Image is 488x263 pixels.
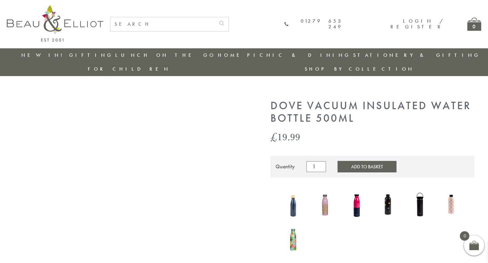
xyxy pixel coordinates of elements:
[110,17,215,31] input: SEARCH
[276,164,295,170] div: Quantity
[312,188,338,221] a: Boho Insulated Water Bottle
[408,188,433,220] img: Manhattan Stainless Steel Insulated Water Bottle 650ml
[281,221,306,255] a: Waikiki Vacuum Insulated Water Bottle 500ml
[338,161,396,172] button: Add to Basket
[281,221,306,254] img: Waikiki Vacuum Insulated Water Bottle 500ml
[439,189,464,218] img: Monogram Candy Floss Drinks Bottle
[376,188,401,221] a: Emily Heart insulated Water Bottle
[284,18,343,30] a: 01279 653 249
[281,188,306,221] a: 500ml Vacuum Insulated Water Bottle Navy
[88,66,170,72] a: For Children
[247,52,351,58] a: Picnic & Dining
[270,130,300,144] bdi: 19.99
[376,188,401,219] img: Emily Heart insulated Water Bottle
[344,188,369,221] a: Colour Block Insulated Water Bottle
[115,52,216,58] a: Lunch On The Go
[21,52,67,58] a: New in!
[305,66,414,72] a: Shop by collection
[7,5,103,42] img: logo
[312,188,338,220] img: Boho Insulated Water Bottle
[408,188,433,221] a: Manhattan Stainless Steel Insulated Water Bottle 650ml
[270,100,474,125] h1: Dove Vacuum Insulated Water Bottle 500ml
[270,130,277,144] span: £
[344,188,369,220] img: Colour Block Insulated Water Bottle
[353,52,480,58] a: Stationery & Gifting
[467,18,481,31] a: 0
[439,189,464,220] a: Monogram Candy Floss Drinks Bottle
[69,52,113,58] a: Gifting
[460,231,469,241] span: 0
[306,161,326,172] input: Product quantity
[218,52,245,58] a: Home
[390,18,444,30] a: Login / Register
[281,188,306,220] img: 500ml Vacuum Insulated Water Bottle Navy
